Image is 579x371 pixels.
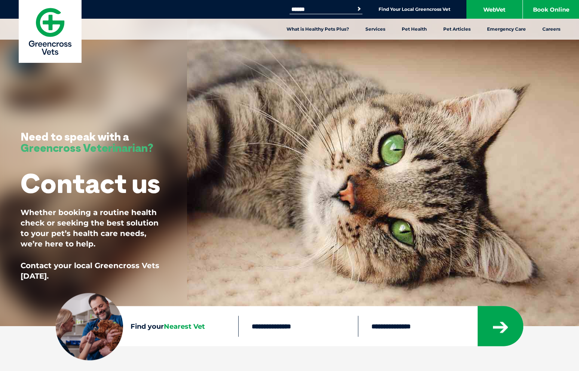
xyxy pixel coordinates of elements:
[21,168,160,198] h1: Contact us
[357,19,393,40] a: Services
[278,19,357,40] a: What is Healthy Pets Plus?
[164,322,205,330] span: Nearest Vet
[393,19,435,40] a: Pet Health
[355,5,363,13] button: Search
[21,260,166,281] p: Contact your local Greencross Vets [DATE].
[534,19,569,40] a: Careers
[131,323,238,329] h4: Find your
[379,6,450,12] a: Find Your Local Greencross Vet
[21,207,166,249] p: Whether booking a routine health check or seeking the best solution to your pet’s health care nee...
[479,19,534,40] a: Emergency Care
[435,19,479,40] a: Pet Articles
[21,141,153,155] span: Greencross Veterinarian?
[21,131,153,153] h3: Need to speak with a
